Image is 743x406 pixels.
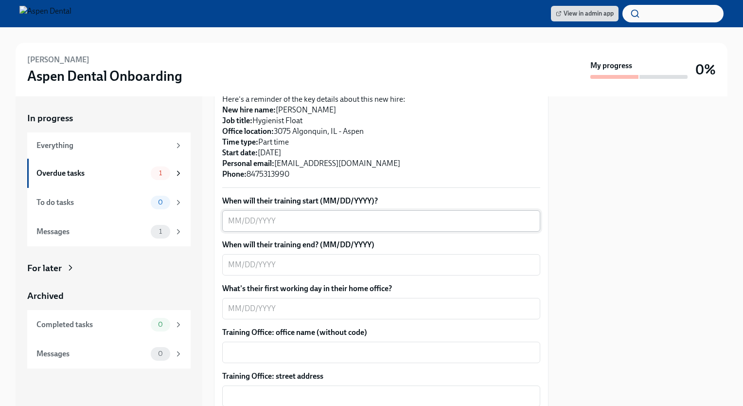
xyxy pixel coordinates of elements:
a: View in admin app [551,6,619,21]
strong: Start date: [222,148,258,157]
a: For later [27,262,191,275]
p: Here's a reminder of the key details about this new hire: [PERSON_NAME] Hygienist Float 3075 Algo... [222,94,540,180]
strong: Personal email: [222,159,274,168]
span: 1 [153,228,168,235]
span: 0 [152,350,169,357]
h3: Aspen Dental Onboarding [27,67,182,85]
div: Messages [36,349,147,359]
div: Overdue tasks [36,168,147,179]
h3: 0% [695,61,716,78]
strong: Phone: [222,169,247,179]
div: Everything [36,140,170,151]
label: Training Office: office name (without code) [222,327,540,338]
span: 0 [152,199,169,206]
a: Archived [27,290,191,302]
label: When will their training end? (MM/DD/YYYY) [222,240,540,250]
strong: My progress [590,60,632,71]
div: Completed tasks [36,319,147,330]
a: In progress [27,112,191,125]
label: Training Office: street address [222,371,540,382]
strong: Job title: [222,116,252,125]
span: 1 [153,169,168,177]
span: View in admin app [556,9,614,18]
span: 0 [152,321,169,328]
a: Overdue tasks1 [27,159,191,188]
label: What's their first working day in their home office? [222,283,540,294]
a: Everything [27,132,191,159]
strong: Time type: [222,137,258,147]
a: Completed tasks0 [27,310,191,339]
div: For later [27,262,62,275]
div: Messages [36,226,147,237]
label: When will their training start (MM/DD/YYYY)? [222,196,540,206]
a: Messages0 [27,339,191,369]
h6: [PERSON_NAME] [27,55,89,65]
img: Aspen Dental [19,6,71,21]
strong: Office location: [222,127,274,136]
a: Messages1 [27,217,191,246]
strong: New hire name: [222,105,276,114]
a: To do tasks0 [27,188,191,217]
div: To do tasks [36,197,147,208]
